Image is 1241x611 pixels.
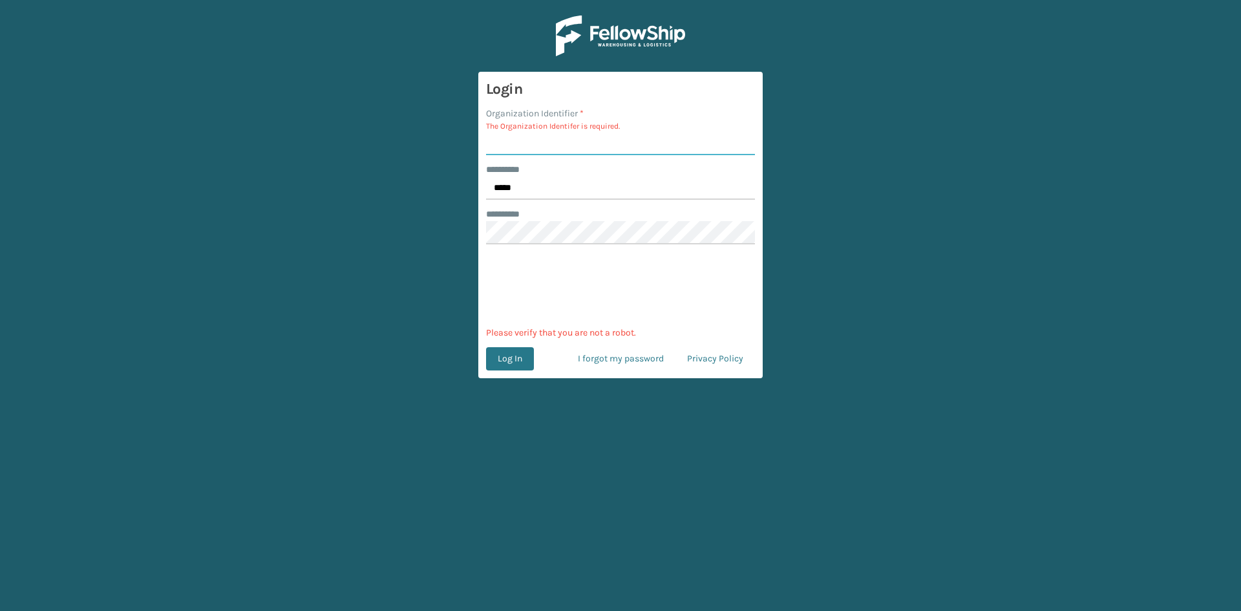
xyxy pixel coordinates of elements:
[522,260,719,310] iframe: reCAPTCHA
[486,347,534,370] button: Log In
[556,16,685,56] img: Logo
[486,80,755,99] h3: Login
[486,120,755,132] p: The Organization Identifer is required.
[486,107,584,120] label: Organization Identifier
[675,347,755,370] a: Privacy Policy
[566,347,675,370] a: I forgot my password
[486,326,755,339] p: Please verify that you are not a robot.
